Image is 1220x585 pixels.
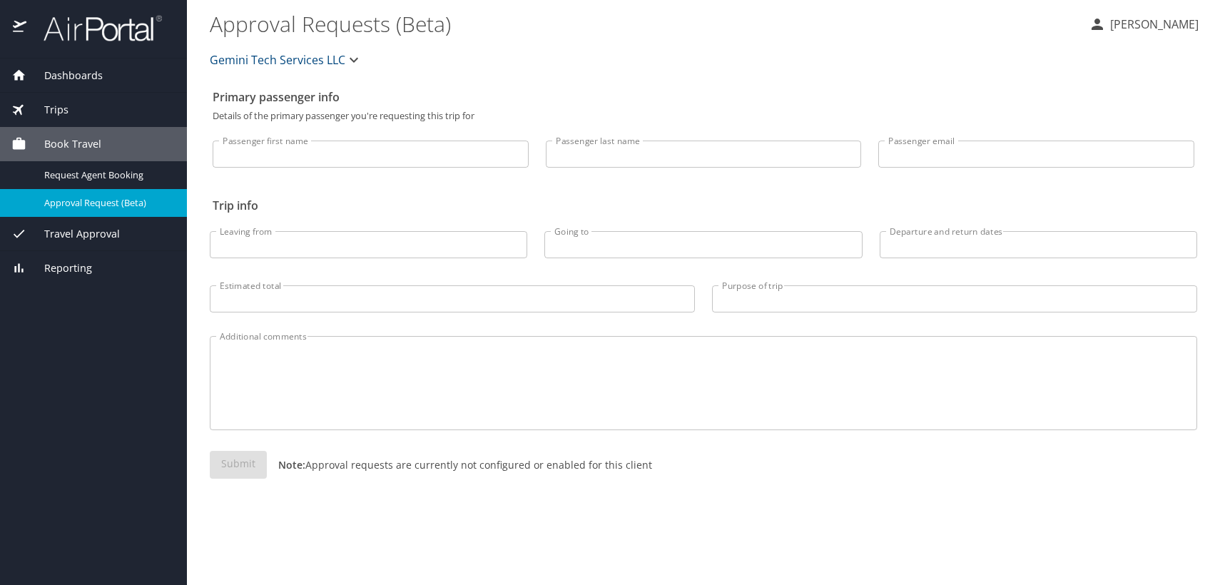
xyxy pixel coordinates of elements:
[44,168,170,182] span: Request Agent Booking
[26,136,101,152] span: Book Travel
[44,196,170,210] span: Approval Request (Beta)
[204,46,368,74] button: Gemini Tech Services LLC
[26,226,120,242] span: Travel Approval
[278,458,305,472] strong: Note:
[26,260,92,276] span: Reporting
[213,86,1194,108] h2: Primary passenger info
[213,194,1194,217] h2: Trip info
[1083,11,1204,37] button: [PERSON_NAME]
[213,111,1194,121] p: Details of the primary passenger you're requesting this trip for
[210,50,345,70] span: Gemini Tech Services LLC
[267,457,652,472] p: Approval requests are currently not configured or enabled for this client
[210,1,1077,46] h1: Approval Requests (Beta)
[1106,16,1199,33] p: [PERSON_NAME]
[26,102,68,118] span: Trips
[13,14,28,42] img: icon-airportal.png
[26,68,103,83] span: Dashboards
[28,14,162,42] img: airportal-logo.png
